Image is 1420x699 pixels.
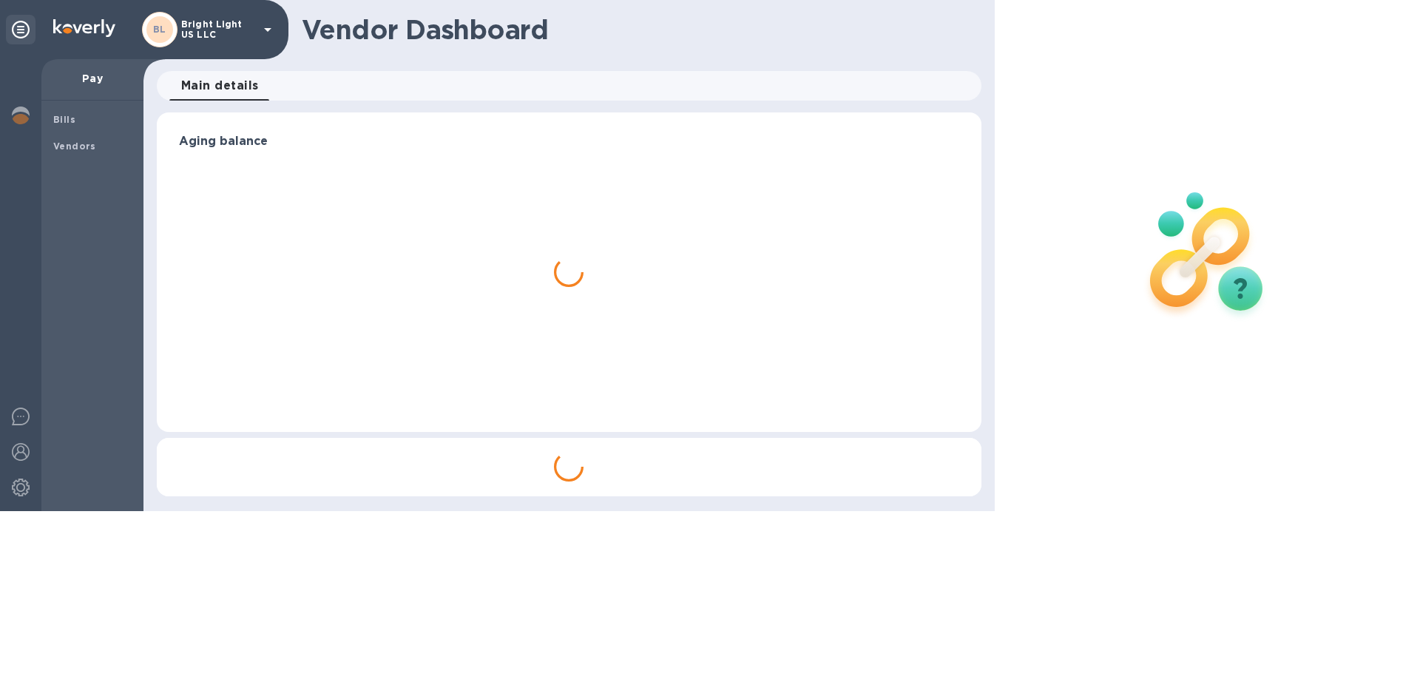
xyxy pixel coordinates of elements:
[302,14,971,45] h1: Vendor Dashboard
[53,71,132,86] p: Pay
[181,75,259,96] span: Main details
[153,24,166,35] b: BL
[53,114,75,125] b: Bills
[181,19,255,40] p: Bright Light US LLC
[53,141,96,152] b: Vendors
[179,135,959,149] h3: Aging balance
[6,15,35,44] div: Unpin categories
[53,19,115,37] img: Logo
